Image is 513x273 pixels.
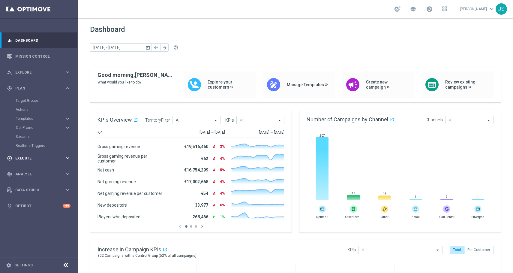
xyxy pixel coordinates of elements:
[7,86,65,91] div: Plan
[7,171,12,177] i: track_changes
[14,263,33,267] a: Settings
[7,188,71,193] button: Data Studio keyboard_arrow_right
[16,98,62,103] a: Target Groups
[16,116,71,121] button: Templates keyboard_arrow_right
[65,116,70,122] i: keyboard_arrow_right
[16,141,77,150] div: Realtime Triggers
[15,71,65,74] span: Explore
[16,125,71,130] button: OptiPromo keyboard_arrow_right
[15,86,65,90] span: Plan
[65,125,70,131] i: keyboard_arrow_right
[7,86,71,91] button: gps_fixed Plan keyboard_arrow_right
[7,156,12,161] i: play_circle_outline
[7,86,12,91] i: gps_fixed
[7,203,12,209] i: lightbulb
[16,107,62,112] a: Actions
[63,204,70,208] div: +10
[7,54,71,59] button: Mission Control
[16,126,59,129] span: OptiPromo
[15,32,70,48] a: Dashboard
[16,134,62,139] a: Streams
[16,105,77,114] div: Actions
[488,6,495,12] span: keyboard_arrow_down
[410,6,416,12] span: school
[15,48,70,64] a: Mission Control
[7,156,71,161] button: play_circle_outline Execute keyboard_arrow_right
[7,172,71,177] button: track_changes Analyze keyboard_arrow_right
[7,156,65,161] div: Execute
[65,155,70,161] i: keyboard_arrow_right
[15,188,65,192] span: Data Studio
[16,126,65,129] div: OptiPromo
[65,85,70,91] i: keyboard_arrow_right
[16,117,59,120] span: Templates
[65,187,70,193] i: keyboard_arrow_right
[7,171,65,177] div: Analyze
[7,198,70,214] div: Optibot
[7,38,71,43] button: equalizer Dashboard
[7,70,65,75] div: Explore
[16,114,77,123] div: Templates
[15,198,63,214] a: Optibot
[7,70,12,75] i: person_search
[16,96,77,105] div: Target Groups
[15,172,65,176] span: Analyze
[16,132,77,141] div: Streams
[15,156,65,160] span: Execute
[65,69,70,75] i: keyboard_arrow_right
[7,70,71,75] button: person_search Explore keyboard_arrow_right
[6,262,11,268] i: settings
[496,3,507,15] div: JS
[16,143,62,148] a: Realtime Triggers
[16,123,77,132] div: OptiPromo
[16,117,65,120] div: Templates
[7,204,71,208] button: lightbulb Optibot +10
[65,171,70,177] i: keyboard_arrow_right
[459,5,496,14] a: [PERSON_NAME]keyboard_arrow_down
[7,32,70,48] div: Dashboard
[7,48,70,64] div: Mission Control
[7,38,12,43] i: equalizer
[7,187,65,193] div: Data Studio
